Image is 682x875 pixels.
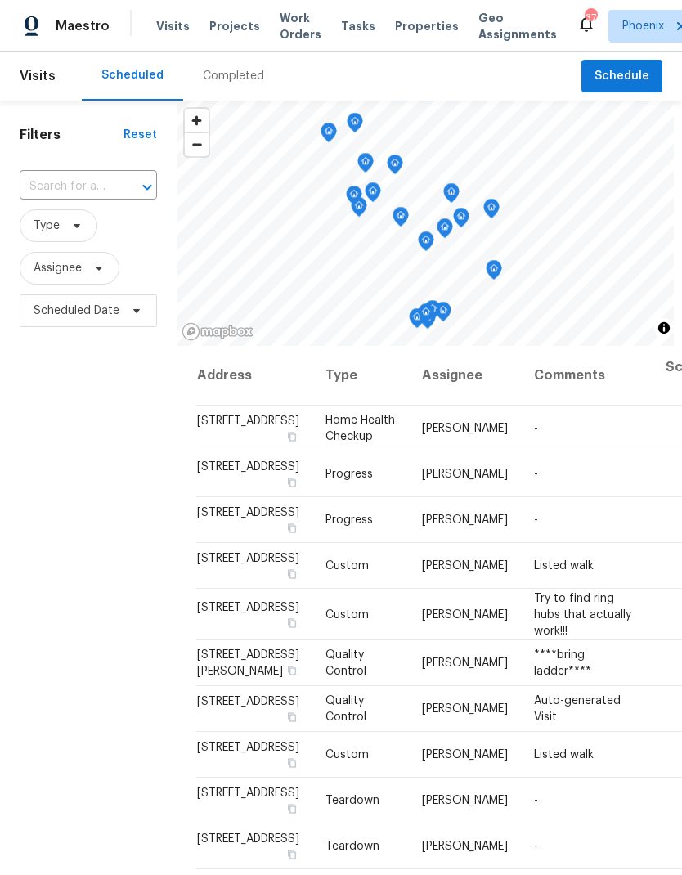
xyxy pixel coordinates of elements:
div: Map marker [357,153,374,178]
span: - [534,514,538,526]
div: Map marker [321,123,337,148]
span: Custom [325,560,369,572]
button: Zoom in [185,109,209,132]
div: Map marker [443,183,460,209]
button: Zoom out [185,132,209,156]
div: Map marker [351,197,367,222]
span: [PERSON_NAME] [422,514,508,526]
span: [STREET_ADDRESS] [197,601,299,612]
span: Phoenix [622,18,664,34]
span: - [534,469,538,480]
div: Map marker [486,260,502,285]
span: Listed walk [534,560,594,572]
div: Reset [123,127,157,143]
button: Copy Address [285,663,299,678]
button: Copy Address [285,801,299,816]
a: Mapbox homepage [182,322,254,341]
span: [STREET_ADDRESS] [197,461,299,473]
button: Copy Address [285,475,299,490]
div: Map marker [346,186,362,211]
span: Projects [209,18,260,34]
canvas: Map [177,101,674,346]
th: Assignee [409,346,521,406]
div: Map marker [453,208,469,233]
span: Zoom out [185,133,209,156]
th: Comments [521,346,653,406]
div: Map marker [418,231,434,257]
span: - [534,795,538,806]
span: [PERSON_NAME] [422,749,508,761]
span: Quality Control [325,695,366,723]
span: Progress [325,514,373,526]
span: [STREET_ADDRESS] [197,507,299,518]
button: Copy Address [285,710,299,725]
span: [PERSON_NAME] [422,423,508,434]
div: Map marker [483,199,500,224]
span: Schedule [595,66,649,87]
span: [STREET_ADDRESS][PERSON_NAME] [197,649,299,677]
span: [PERSON_NAME] [422,657,508,669]
div: Map marker [435,302,451,327]
div: Scheduled [101,67,164,83]
span: [STREET_ADDRESS] [197,742,299,753]
span: [STREET_ADDRESS] [197,833,299,845]
span: Listed walk [534,749,594,761]
span: Progress [325,469,373,480]
button: Copy Address [285,756,299,770]
span: Quality Control [325,649,366,677]
div: Map marker [409,308,425,334]
button: Toggle attribution [654,318,674,338]
span: - [534,423,538,434]
span: Visits [156,18,190,34]
span: Custom [325,608,369,620]
th: Address [196,346,312,406]
button: Copy Address [285,847,299,862]
span: [PERSON_NAME] [422,703,508,715]
span: [PERSON_NAME] [422,608,508,620]
div: Map marker [365,182,381,208]
span: [PERSON_NAME] [422,795,508,806]
span: - [534,841,538,852]
button: Copy Address [285,521,299,536]
span: Home Health Checkup [325,415,395,442]
div: Map marker [393,207,409,232]
span: [STREET_ADDRESS] [197,696,299,707]
button: Schedule [581,60,662,93]
button: Copy Address [285,567,299,581]
div: Completed [203,68,264,84]
span: [STREET_ADDRESS] [197,553,299,564]
span: Tasks [341,20,375,32]
span: [PERSON_NAME] [422,841,508,852]
div: Map marker [347,113,363,138]
span: Toggle attribution [659,319,669,337]
th: Type [312,346,409,406]
span: Maestro [56,18,110,34]
div: Map marker [437,218,453,244]
input: Search for an address... [20,174,111,200]
div: Map marker [424,300,441,325]
span: [PERSON_NAME] [422,469,508,480]
span: Geo Assignments [478,10,557,43]
span: Try to find ring hubs that actually work!!! [534,592,631,636]
span: Teardown [325,841,379,852]
span: [STREET_ADDRESS] [197,415,299,427]
span: Type [34,218,60,234]
span: Assignee [34,260,82,276]
div: 37 [585,10,596,26]
button: Copy Address [285,429,299,444]
span: Scheduled Date [34,303,119,319]
button: Open [136,176,159,199]
span: Work Orders [280,10,321,43]
button: Copy Address [285,615,299,630]
span: [PERSON_NAME] [422,560,508,572]
span: Custom [325,749,369,761]
span: Auto-generated Visit [534,695,621,723]
span: Visits [20,58,56,94]
div: Map marker [387,155,403,180]
span: Teardown [325,795,379,806]
span: Properties [395,18,459,34]
span: [STREET_ADDRESS] [197,787,299,799]
div: Map marker [418,303,434,329]
h1: Filters [20,127,123,143]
